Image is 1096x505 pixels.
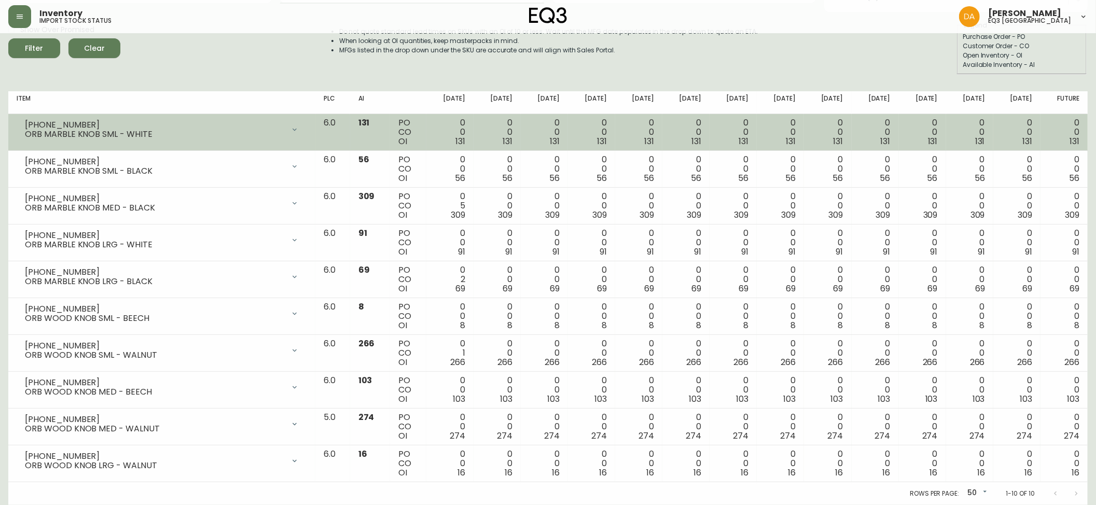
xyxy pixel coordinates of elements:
div: Customer Order - CO [963,41,1081,51]
div: [PHONE_NUMBER] [25,231,284,240]
div: 0 0 [623,339,654,367]
td: 6.0 [315,298,350,335]
span: 56 [502,172,512,184]
div: 0 0 [860,118,891,146]
span: 131 [550,135,560,147]
div: 0 0 [576,118,607,146]
div: 0 0 [812,192,843,220]
span: 8 [933,319,938,331]
div: 0 0 [907,155,938,183]
th: AI [350,91,391,114]
div: 0 0 [718,339,748,367]
span: 56 [691,172,701,184]
th: [DATE] [946,91,993,114]
span: 309 [1018,209,1032,221]
div: 0 0 [907,192,938,220]
div: 0 0 [954,118,985,146]
div: 0 0 [765,192,796,220]
div: 0 0 [765,155,796,183]
div: 0 0 [671,302,701,330]
div: 0 0 [907,265,938,293]
div: 0 0 [529,155,560,183]
div: ORB MARBLE KNOB MED - BLACK [25,203,284,213]
div: 0 0 [954,192,985,220]
div: 0 0 [1049,339,1079,367]
span: 69 [834,283,843,294]
span: 131 [975,135,985,147]
span: 8 [980,319,985,331]
td: 6.0 [315,225,350,261]
img: dd1a7e8db21a0ac8adbf82b84ca05374 [959,6,980,27]
span: 69 [691,283,701,294]
span: 56 [596,172,607,184]
td: 6.0 [315,335,350,372]
div: 0 0 [1002,192,1032,220]
span: 309 [923,209,938,221]
span: 69 [503,283,512,294]
span: 8 [885,319,891,331]
div: 0 0 [860,302,891,330]
span: 69 [1070,283,1079,294]
span: 91 [883,246,891,258]
span: 266 [497,356,512,368]
div: 0 0 [435,229,465,257]
th: [DATE] [993,91,1040,114]
span: 266 [1017,356,1032,368]
h5: import stock status [39,18,112,24]
div: PO CO [398,376,418,404]
div: 0 0 [671,155,701,183]
span: 266 [970,356,985,368]
div: [PHONE_NUMBER]ORB WOOD KNOB MED - WALNUT [17,413,307,436]
div: 0 0 [1049,302,1079,330]
div: 0 0 [623,192,654,220]
td: 6.0 [315,114,350,151]
span: OI [398,319,407,331]
span: 69 [455,283,465,294]
div: 0 0 [671,376,701,404]
div: 0 0 [907,118,938,146]
th: [DATE] [474,91,521,114]
td: 6.0 [315,151,350,188]
div: 0 0 [812,302,843,330]
div: 0 0 [671,339,701,367]
span: 266 [923,356,938,368]
span: 266 [1064,356,1079,368]
div: [PHONE_NUMBER]ORB WOOD KNOB MED - BEECH [17,376,307,399]
span: 309 [592,209,607,221]
span: 131 [358,117,370,129]
span: 56 [1069,172,1079,184]
span: 69 [739,283,748,294]
div: 0 0 [529,376,560,404]
div: [PHONE_NUMBER] [25,378,284,387]
span: 56 [358,153,369,165]
div: 0 0 [765,265,796,293]
div: 0 0 [576,192,607,220]
span: 309 [782,209,796,221]
span: 56 [927,172,938,184]
span: OI [398,283,407,294]
div: [PHONE_NUMBER] [25,268,284,277]
span: 309 [498,209,512,221]
div: PO CO [398,265,418,293]
div: ORB WOOD KNOB MED - WALNUT [25,424,284,433]
span: 56 [786,172,796,184]
span: 309 [1065,209,1079,221]
span: 131 [644,135,654,147]
div: 0 0 [954,265,985,293]
div: 0 0 [718,265,748,293]
th: [DATE] [521,91,568,114]
div: 0 0 [576,229,607,257]
div: 0 0 [529,192,560,220]
span: 91 [694,246,701,258]
div: 0 0 [718,192,748,220]
th: [DATE] [710,91,757,114]
div: 0 0 [671,229,701,257]
div: [PHONE_NUMBER] [25,120,284,130]
div: [PHONE_NUMBER] [25,304,284,314]
span: 8 [790,319,796,331]
span: 309 [545,209,560,221]
div: 0 0 [765,118,796,146]
div: [PHONE_NUMBER] [25,341,284,350]
span: 309 [358,190,375,202]
span: 69 [644,283,654,294]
